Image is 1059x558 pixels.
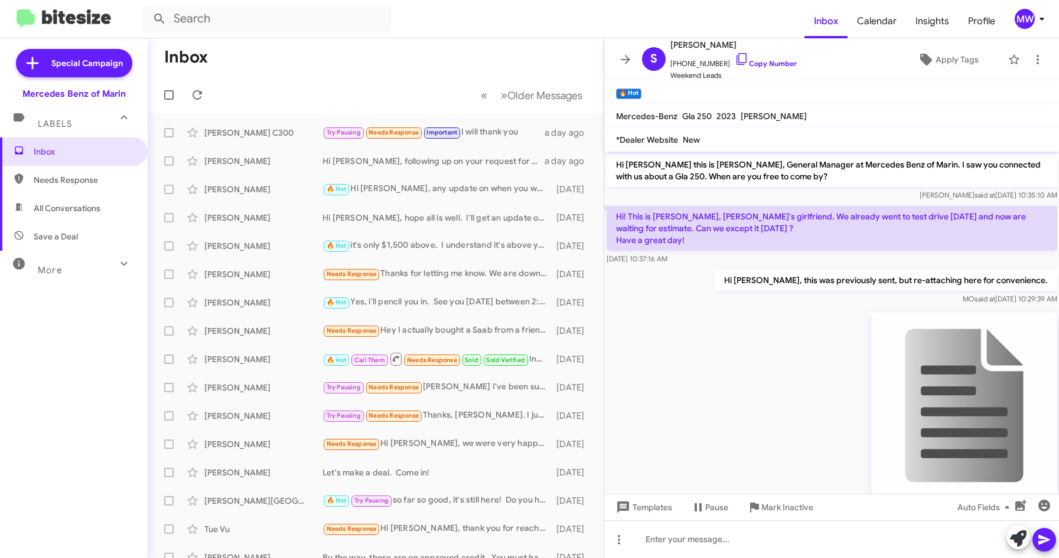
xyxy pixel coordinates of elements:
div: Let's make a deal. Come in! [322,467,552,478]
h1: Inbox [164,48,208,67]
div: Thanks, [PERSON_NAME]. I just want to be upfront—I’ll be going with the dealer who can provide me... [322,409,552,422]
span: Labels [38,119,72,129]
div: [PERSON_NAME][GEOGRAPHIC_DATA] [204,495,322,507]
div: so far so good, it's still here! Do you have time this weekend? [322,494,552,507]
span: said at [974,191,995,199]
span: Needs Response [407,356,457,364]
p: Hi! This is [PERSON_NAME], [PERSON_NAME]'s girlfriend. We already went to test drive [DATE] and n... [607,206,1057,251]
p: Hi [PERSON_NAME] this is [PERSON_NAME], General Manager at Mercedes Benz of Marin. I saw you conn... [607,154,1057,187]
div: Hi [PERSON_NAME], any update on when you would like to visit [GEOGRAPHIC_DATA]? [322,182,552,196]
a: Special Campaign [16,49,132,77]
div: [PERSON_NAME] [204,268,322,280]
span: [DATE] 10:37:16 AM [607,254,667,263]
span: Templates [614,497,672,518]
div: [DATE] [552,353,594,365]
div: [DATE] [552,410,594,422]
div: [PERSON_NAME] [204,155,322,167]
span: 🔥 Hot [327,298,347,306]
span: 🔥 Hot [327,242,347,250]
div: [PERSON_NAME] [204,467,322,478]
button: Previous [474,83,494,107]
div: Inbound Call [322,352,552,366]
div: it's only $1,500 above. I understand it's above your allotted budget, but in the grand scheme of ... [322,239,552,252]
span: Sold [465,356,478,364]
span: Pause [705,497,728,518]
button: Auto Fields [948,497,1024,518]
span: 🔥 Hot [327,185,347,193]
a: Copy Number [735,59,797,68]
div: [DATE] [552,523,594,535]
span: « [481,88,487,103]
span: Gla 250 [682,111,712,122]
span: [PERSON_NAME] [741,111,807,122]
span: Needs Response [34,174,134,186]
span: New [683,134,700,145]
span: Needs Response [327,327,377,334]
div: Hi [PERSON_NAME], thank you for reaching out. I came to visit a few weeks ago but ultimately deci... [322,522,552,536]
div: [DATE] [552,382,594,393]
span: *Dealer Website [616,134,678,145]
button: Mark Inactive [738,497,823,518]
div: a day ago [545,127,594,139]
div: [DATE] [552,183,594,195]
span: Weekend Leads [670,70,797,81]
span: Try Pausing [354,497,389,504]
div: Hi [PERSON_NAME], hope all is well. I'll get an update on the Lr4 [DATE] on timing. Are you still... [322,212,552,224]
div: Mercedes Benz of Marin [22,88,126,100]
span: Apply Tags [936,49,979,70]
div: Hi [PERSON_NAME], we were very happy with everything - thank you very much. All to our liking and... [322,437,552,451]
span: Older Messages [507,89,582,102]
div: MW [1015,9,1035,29]
div: [PERSON_NAME] [204,353,322,365]
span: Needs Response [327,525,377,533]
span: More [38,265,62,275]
button: Apply Tags [892,49,1002,70]
button: MW [1005,9,1046,29]
p: Hi [PERSON_NAME], this was previously sent, but re-attaching here for convenience. [714,270,1057,291]
button: Templates [604,497,682,518]
div: [DATE] [552,212,594,224]
span: Mercedes-Benz [616,111,677,122]
button: Pause [682,497,738,518]
div: [DATE] [552,297,594,308]
span: Sold Verified [486,356,525,364]
span: Call Them [354,356,385,364]
div: [DATE] [552,325,594,337]
small: 🔥 Hot [616,88,641,99]
div: Thanks for letting me know. We are down to the final few cars and want to get the details as far ... [322,267,552,281]
span: Try Pausing [327,412,361,419]
div: Yes, i'll pencil you in. See you [DATE] between 2:30-3:30. Please ask for Mo. Thanks! [322,296,552,309]
span: Try Pausing [327,129,361,136]
span: Needs Response [369,412,419,419]
div: [PERSON_NAME] [204,212,322,224]
span: 🔥 Hot [327,356,347,364]
span: Needs Response [369,129,419,136]
div: [DATE] [552,495,594,507]
a: Inbox [804,4,848,38]
span: [PERSON_NAME] [DATE] 10:35:10 AM [919,191,1057,199]
div: [PERSON_NAME] [204,297,322,308]
a: Calendar [848,4,906,38]
img: 9k= [871,313,1057,498]
span: Auto Fields [957,497,1014,518]
nav: Page navigation example [474,83,589,107]
div: [DATE] [552,467,594,478]
span: All Conversations [34,202,100,214]
span: Needs Response [369,383,419,391]
button: Next [494,83,589,107]
span: Save a Deal [34,231,78,242]
div: [PERSON_NAME] [204,410,322,422]
span: 2023 [716,111,736,122]
span: » [501,88,507,103]
span: Inbox [34,146,134,157]
div: [PERSON_NAME] [204,240,322,252]
div: [PERSON_NAME] [204,438,322,450]
a: Profile [959,4,1005,38]
span: S [650,50,657,68]
span: 🔥 Hot [327,497,347,504]
input: Search [143,5,391,33]
a: Insights [906,4,959,38]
